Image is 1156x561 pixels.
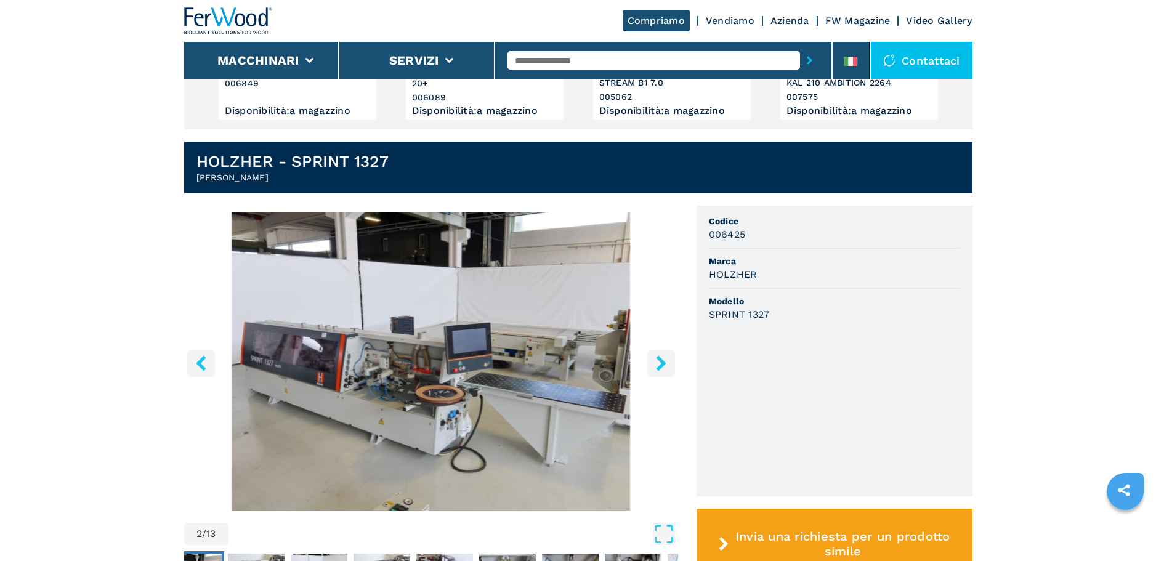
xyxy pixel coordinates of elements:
a: Vendiamo [706,15,754,26]
span: 13 [206,529,216,539]
iframe: Chat [1104,506,1147,552]
h3: BIESSE STREAM B1 7.0 005062 [599,62,745,104]
h3: 006425 [709,227,746,241]
span: Codice [709,215,960,227]
button: right-button [647,349,675,377]
button: Macchinari [217,53,299,68]
span: / [202,529,206,539]
a: Video Gallery [906,15,972,26]
img: Ferwood [184,7,273,34]
div: Disponibilità : a magazzino [412,108,557,114]
h3: HOMAG KAL 210 AMBITION 2264 007575 [786,62,932,104]
div: Disponibilità : a magazzino [786,108,932,114]
div: Go to Slide 2 [184,212,678,511]
h2: [PERSON_NAME] [196,171,389,184]
div: Disponibilità : a magazzino [225,108,370,114]
span: Marca [709,255,960,267]
h1: HOLZHER - SPRINT 1327 [196,151,389,171]
a: Compriamo [623,10,690,31]
button: Servizi [389,53,439,68]
span: Modello [709,295,960,307]
a: Azienda [770,15,809,26]
span: 2 [196,529,202,539]
img: Bordatrice Singola HOLZHER SPRINT 1327 [184,212,678,511]
button: submit-button [800,46,819,75]
img: Contattaci [883,54,895,67]
span: Invia una richiesta per un prodotto simile [734,529,952,559]
button: Open Fullscreen [232,523,675,545]
div: Contattaci [871,42,972,79]
a: sharethis [1109,475,1139,506]
h3: HOLZHER [709,267,758,281]
a: FW Magazine [825,15,891,26]
div: Disponibilità : a magazzino [599,108,745,114]
button: left-button [187,349,215,377]
h3: SPRINT 1327 [709,307,770,321]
